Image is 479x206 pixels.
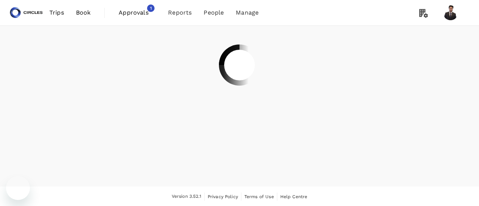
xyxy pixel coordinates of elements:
[443,5,458,20] img: Hassan Mujtaba
[244,193,274,201] a: Terms of Use
[236,8,259,17] span: Manage
[6,176,30,200] iframe: Button to launch messaging window
[172,193,201,200] span: Version 3.52.1
[204,8,224,17] span: People
[76,8,91,17] span: Book
[168,8,192,17] span: Reports
[49,8,64,17] span: Trips
[208,193,238,201] a: Privacy Policy
[208,194,238,199] span: Privacy Policy
[9,4,43,21] img: Circles
[119,8,156,17] span: Approvals
[280,194,308,199] span: Help Centre
[280,193,308,201] a: Help Centre
[244,194,274,199] span: Terms of Use
[147,4,155,12] span: 1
